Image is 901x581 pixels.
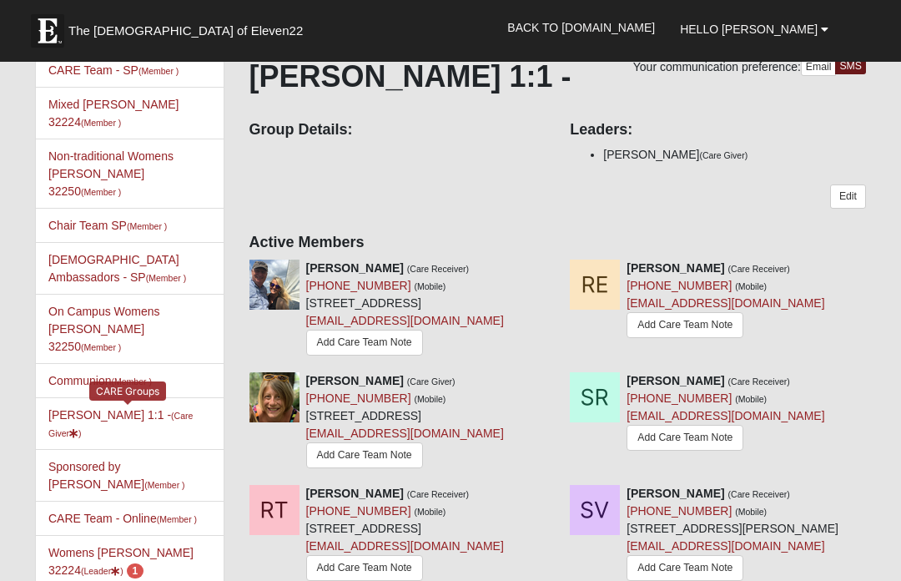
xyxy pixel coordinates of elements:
a: [EMAIL_ADDRESS][DOMAIN_NAME] [627,409,824,422]
small: (Member ) [111,376,151,386]
a: Chair Team SP(Member ) [48,219,167,232]
a: Back to [DOMAIN_NAME] [495,7,667,48]
span: HTML Size: 119 KB [259,561,356,576]
a: On Campus Womens [PERSON_NAME] 32250(Member ) [48,305,160,353]
a: CARE Team - SP(Member ) [48,63,179,77]
small: (Member ) [146,273,186,283]
small: (Member ) [144,480,184,490]
small: (Care Receiver) [407,489,469,499]
a: Block Configuration (Alt-B) [830,552,860,576]
span: ViewState Size: 36 KB [136,561,246,576]
small: (Mobile) [414,507,445,517]
small: (Mobile) [414,281,445,291]
small: (Mobile) [735,394,767,404]
a: [PHONE_NUMBER] [306,392,411,405]
a: [EMAIL_ADDRESS][DOMAIN_NAME] [306,427,504,440]
a: Sponsored by [PERSON_NAME](Member ) [48,460,185,491]
small: (Mobile) [735,281,767,291]
small: (Member ) [138,66,179,76]
span: The [DEMOGRAPHIC_DATA] of Eleven22 [68,23,303,39]
small: (Care Giver) [407,376,456,386]
a: Add Care Team Note [306,330,423,356]
small: (Care Receiver) [728,376,790,386]
strong: [PERSON_NAME] [627,374,724,387]
a: [PHONE_NUMBER] [627,504,732,518]
strong: [PERSON_NAME] [627,487,724,500]
a: Web cache enabled [369,558,378,576]
h4: Active Members [249,234,867,252]
a: Add Care Team Note [627,312,743,338]
a: Page Load Time: 0.42s [16,563,118,574]
a: Mixed [PERSON_NAME] 32224(Member ) [48,98,179,129]
a: Communion(Member ) [48,374,152,387]
a: [PHONE_NUMBER] [627,279,732,292]
strong: [PERSON_NAME] [306,261,404,275]
a: Hello [PERSON_NAME] [667,8,841,50]
h4: Group Details: [249,121,546,139]
small: (Member ) [81,187,121,197]
a: [EMAIL_ADDRESS][DOMAIN_NAME] [306,539,504,553]
li: [PERSON_NAME] [603,146,866,164]
a: Add Care Team Note [627,425,743,451]
a: [PHONE_NUMBER] [306,279,411,292]
div: [STREET_ADDRESS] [306,372,504,472]
a: Email [801,58,837,76]
strong: [PERSON_NAME] [306,374,404,387]
img: Eleven22 logo [31,14,64,48]
a: [EMAIL_ADDRESS][DOMAIN_NAME] [627,539,824,553]
small: (Mobile) [414,394,445,404]
a: [PERSON_NAME] 1:1 -(Care Giver) [48,408,193,439]
a: [PHONE_NUMBER] [306,504,411,518]
a: Edit [830,184,866,209]
a: Non-traditional Womens [PERSON_NAME] 32250(Member ) [48,149,174,198]
a: Page Properties (Alt+P) [860,552,890,576]
span: Your communication preference: [633,60,801,73]
small: (Care Giver) [699,150,747,160]
small: (Member ) [81,118,121,128]
div: [STREET_ADDRESS] [306,260,504,360]
a: [DEMOGRAPHIC_DATA] Ambassadors - SP(Member ) [48,253,186,284]
small: (Care Receiver) [728,489,790,499]
a: [EMAIL_ADDRESS][DOMAIN_NAME] [306,314,504,327]
a: [PHONE_NUMBER] [627,392,732,405]
small: (Care Receiver) [728,264,790,274]
small: (Member ) [81,342,121,352]
h1: [PERSON_NAME] 1:1 - [249,58,867,94]
a: Womens [PERSON_NAME] 32224(Leader) 1 [48,546,194,577]
a: Add Care Team Note [306,442,423,468]
div: CARE Groups [89,381,166,401]
a: CARE Team - Online(Member ) [48,512,197,525]
small: (Member ) [157,514,197,524]
strong: [PERSON_NAME] [627,261,724,275]
a: SMS [835,58,866,74]
a: The [DEMOGRAPHIC_DATA] of Eleven22 [23,6,356,48]
a: [EMAIL_ADDRESS][DOMAIN_NAME] [627,296,824,310]
h4: Leaders: [570,121,866,139]
span: Hello [PERSON_NAME] [680,23,818,36]
strong: [PERSON_NAME] [306,487,404,500]
small: (Care Receiver) [407,264,469,274]
small: (Member ) [127,221,167,231]
small: (Mobile) [735,507,767,517]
